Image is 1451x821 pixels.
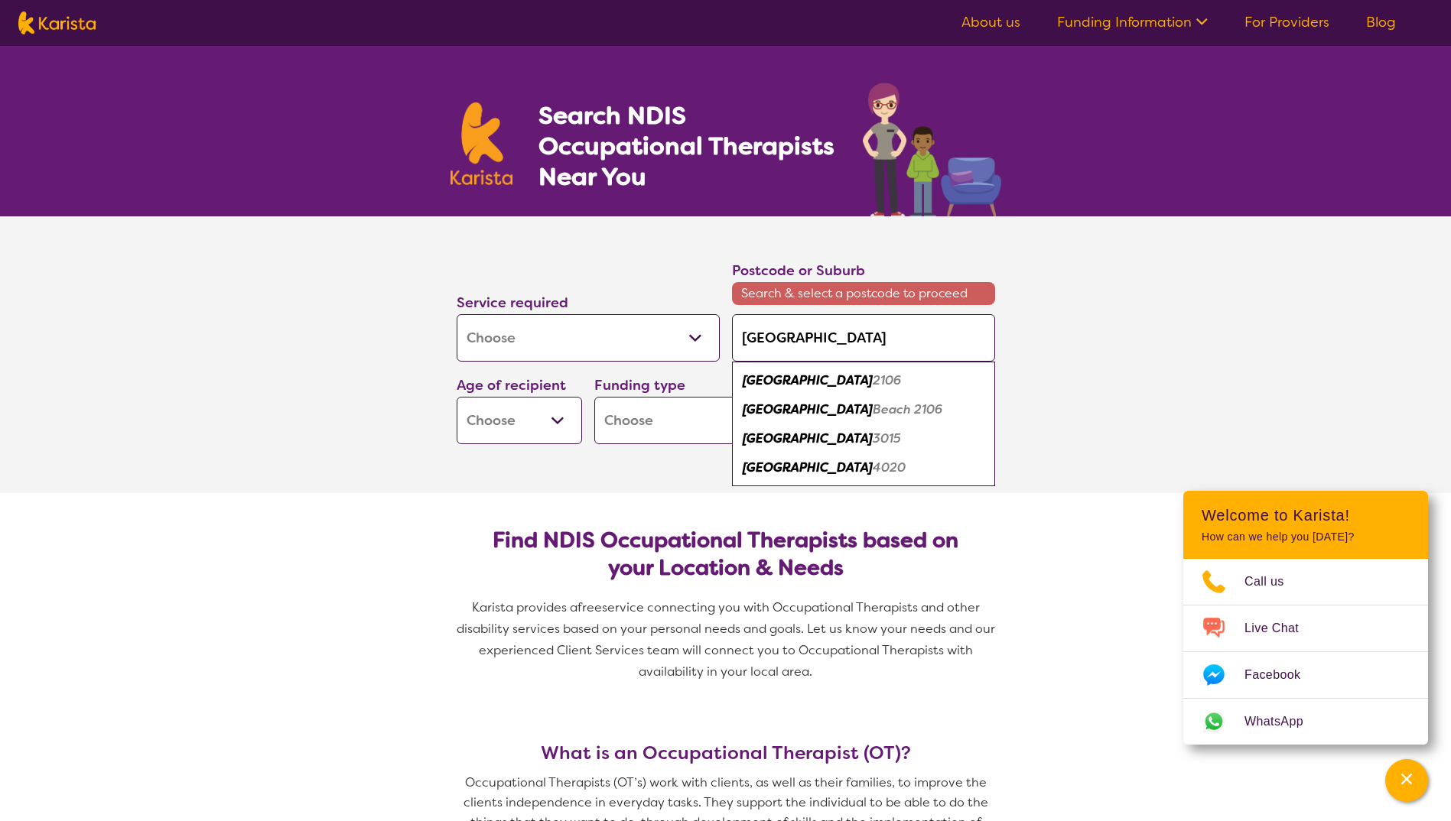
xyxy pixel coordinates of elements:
[451,102,513,185] img: Karista logo
[1183,699,1428,745] a: Web link opens in a new tab.
[472,599,577,615] span: Karista provides a
[451,742,1001,764] h3: What is an Occupational Therapist (OT)?
[1202,506,1410,524] h2: Welcome to Karista!
[469,527,983,582] h2: Find NDIS Occupational Therapists based on your Location & Needs
[457,599,998,680] span: service connecting you with Occupational Therapists and other disability services based on your p...
[732,314,995,362] input: Type
[577,599,602,615] span: free
[732,261,865,280] label: Postcode or Suburb
[873,459,906,475] em: 4020
[1244,664,1319,686] span: Facebook
[538,100,836,192] h1: Search NDIS Occupational Therapists Near You
[740,366,987,395] div: Newport 2106
[1244,617,1317,640] span: Live Chat
[740,453,987,482] div: Newport 4020
[1244,710,1322,733] span: WhatsApp
[743,401,873,417] em: [GEOGRAPHIC_DATA]
[873,372,901,388] em: 2106
[1057,13,1208,31] a: Funding Information
[961,13,1020,31] a: About us
[743,430,873,446] em: [GEOGRAPHIC_DATA]
[1385,759,1428,802] button: Channel Menu
[732,282,995,305] span: Search & select a postcode to proceed
[1244,570,1303,593] span: Call us
[740,424,987,453] div: Newport 3015
[457,294,568,312] label: Service required
[873,430,901,446] em: 3015
[1366,13,1396,31] a: Blog
[1183,559,1428,745] ul: Choose channel
[1183,491,1428,745] div: Channel Menu
[1202,531,1410,544] p: How can we help you [DATE]?
[594,376,685,394] label: Funding type
[740,395,987,424] div: Newport Beach 2106
[457,376,566,394] label: Age of recipient
[743,372,873,388] em: [GEOGRAPHIC_DATA]
[863,83,1001,216] img: occupational-therapy
[743,459,873,475] em: [GEOGRAPHIC_DATA]
[873,401,942,417] em: Beach 2106
[1244,13,1329,31] a: For Providers
[18,11,96,34] img: Karista logo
